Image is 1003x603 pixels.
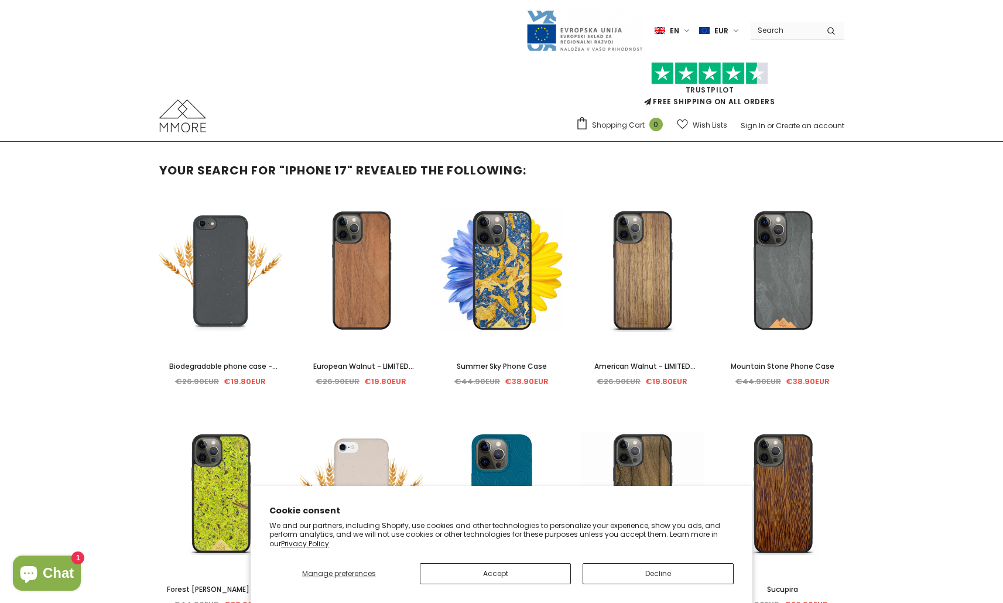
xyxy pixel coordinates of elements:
span: American Walnut - LIMITED EDITION [594,361,696,384]
span: Summer Sky Phone Case [457,361,547,371]
span: €26.90EUR [175,376,219,387]
a: Sign In [741,121,765,131]
button: Accept [420,563,571,584]
span: €38.90EUR [786,376,830,387]
a: European Walnut - LIMITED EDITION [300,360,423,373]
span: Biodegradable phone case - Black [169,361,278,384]
button: Decline [583,563,734,584]
span: en [670,25,679,37]
a: Javni Razpis [526,25,643,35]
span: €26.90EUR [316,376,360,387]
span: €44.90EUR [454,376,500,387]
span: or [767,121,774,131]
a: Privacy Policy [281,539,329,549]
a: Sucupira [721,583,844,596]
span: Manage preferences [302,568,376,578]
span: Sucupira [767,584,798,594]
input: Search Site [751,22,818,39]
span: revealed the following: [356,162,526,179]
img: Trust Pilot Stars [651,62,768,85]
span: 0 [649,118,663,131]
a: Wish Lists [677,115,727,135]
img: Javni Razpis [526,9,643,52]
a: American Walnut - LIMITED EDITION [581,360,704,373]
strong: "iphone 17" [279,162,353,179]
button: Manage preferences [269,563,408,584]
span: €19.80EUR [364,376,406,387]
span: FREE SHIPPING ON ALL ORDERS [576,67,844,107]
p: We and our partners, including Shopify, use cookies and other technologies to personalize your ex... [269,521,734,549]
a: Trustpilot [686,85,734,95]
span: European Walnut - LIMITED EDITION [313,361,414,384]
a: Forest [PERSON_NAME] Phone Case [159,583,282,596]
span: Mountain Stone Phone Case [731,361,834,371]
img: MMORE Cases [159,100,206,132]
a: Biodegradable phone case - Black [159,360,282,373]
span: Wish Lists [693,119,727,131]
span: €19.80EUR [645,376,687,387]
a: Shopping Cart 0 [576,117,669,134]
span: EUR [714,25,728,37]
a: Create an account [776,121,844,131]
span: €19.80EUR [224,376,266,387]
a: Summer Sky Phone Case [440,360,563,373]
span: Shopping Cart [592,119,645,131]
h2: Cookie consent [269,505,734,517]
span: €26.90EUR [597,376,641,387]
img: i-lang-1.png [655,26,665,36]
a: Mountain Stone Phone Case [721,360,844,373]
inbox-online-store-chat: Shopify online store chat [9,556,84,594]
span: €44.90EUR [735,376,781,387]
span: €38.90EUR [505,376,549,387]
span: Your search for [159,162,276,179]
